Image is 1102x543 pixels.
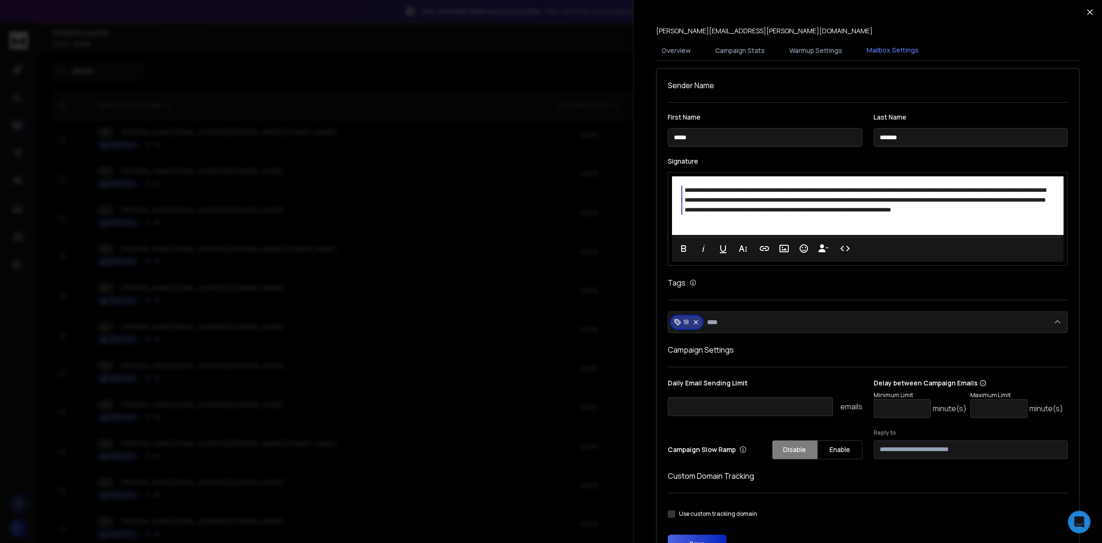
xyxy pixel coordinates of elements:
p: Daily Email Sending Limit [668,378,862,392]
p: Campaign Slow Ramp [668,445,747,454]
button: Underline (Ctrl+U) [714,239,732,258]
button: Bold (Ctrl+B) [675,239,693,258]
p: Delay between Campaign Emails [874,378,1063,388]
button: Italic (Ctrl+I) [694,239,712,258]
button: Insert Link (Ctrl+K) [755,239,773,258]
button: Enable [817,440,862,459]
button: Overview [656,40,696,61]
label: Last Name [874,114,1068,121]
p: minute(s) [1029,403,1063,414]
label: Use custom tracking domain [679,510,757,518]
button: Insert Image (Ctrl+P) [775,239,793,258]
label: Signature [668,158,1068,165]
h1: Tags [668,277,686,288]
p: Minimum Limit [874,392,966,399]
h1: Custom Domain Tracking [668,470,1068,482]
p: Maximum Limit [970,392,1063,399]
label: Reply to [874,429,1068,437]
button: Insert Unsubscribe Link [815,239,832,258]
p: emails [840,401,862,412]
button: More Text [734,239,752,258]
button: Warmup Settings [784,40,848,61]
h1: Campaign Settings [668,344,1068,355]
p: 1B [683,318,688,326]
button: Emoticons [795,239,813,258]
button: Campaign Stats [710,40,770,61]
button: Mailbox Settings [861,40,924,61]
button: Disable [772,440,817,459]
h1: Sender Name [668,80,1068,91]
p: minute(s) [933,403,966,414]
label: First Name [668,114,862,121]
div: Open Intercom Messenger [1068,511,1090,533]
p: [PERSON_NAME][EMAIL_ADDRESS][PERSON_NAME][DOMAIN_NAME] [656,26,873,36]
button: Code View [836,239,854,258]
